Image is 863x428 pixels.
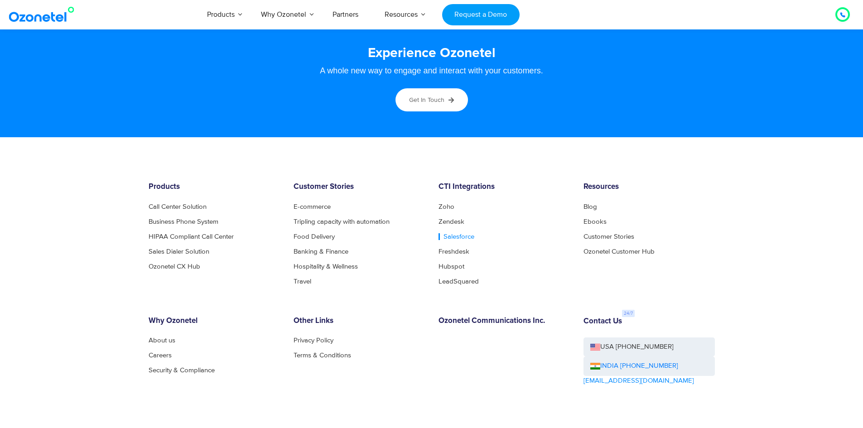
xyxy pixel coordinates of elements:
h6: Resources [583,183,715,192]
a: Security & Compliance [149,367,215,374]
a: Ozonetel CX Hub [149,263,200,270]
a: Terms & Conditions [294,352,351,359]
div: A whole new way to engage and interact with your customers. [158,67,706,75]
a: LeadSquared [439,278,479,285]
h6: Ozonetel Communications Inc. [439,317,570,326]
a: Food Delivery [294,233,335,240]
a: HIPAA Compliant Call Center [149,233,234,240]
h6: Contact Us [583,317,622,326]
a: Hubspot [439,263,464,270]
a: Privacy Policy [294,337,333,344]
img: ind-flag.png [590,363,600,370]
span: Get in touch [409,96,444,104]
h3: Experience Ozonetel [158,44,706,62]
a: Request a Demo [442,4,520,25]
a: Get in touch [395,88,468,111]
img: us-flag.png [590,344,600,351]
a: Banking & Finance [294,248,348,255]
a: Zoho [439,203,454,210]
h6: Other Links [294,317,425,326]
h6: Customer Stories [294,183,425,192]
a: Call Center Solution [149,203,207,210]
a: Sales Dialer Solution [149,248,209,255]
a: About us [149,337,175,344]
a: USA [PHONE_NUMBER] [583,337,715,357]
a: Zendesk [439,218,464,225]
a: Salesforce [439,233,474,240]
a: Ozonetel Customer Hub [583,248,655,255]
a: [EMAIL_ADDRESS][DOMAIN_NAME] [583,376,694,386]
h6: CTI Integrations [439,183,570,192]
a: Travel [294,278,311,285]
a: Careers [149,352,172,359]
a: Hospitality & Wellness [294,263,358,270]
a: Freshdesk [439,248,469,255]
a: Tripling capacity with automation [294,218,390,225]
h6: Products [149,183,280,192]
a: Business Phone System [149,218,218,225]
a: E-commerce [294,203,331,210]
a: Ebooks [583,218,607,225]
a: INDIA [PHONE_NUMBER] [590,361,678,371]
h6: Why Ozonetel [149,317,280,326]
a: Blog [583,203,597,210]
a: Customer Stories [583,233,634,240]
